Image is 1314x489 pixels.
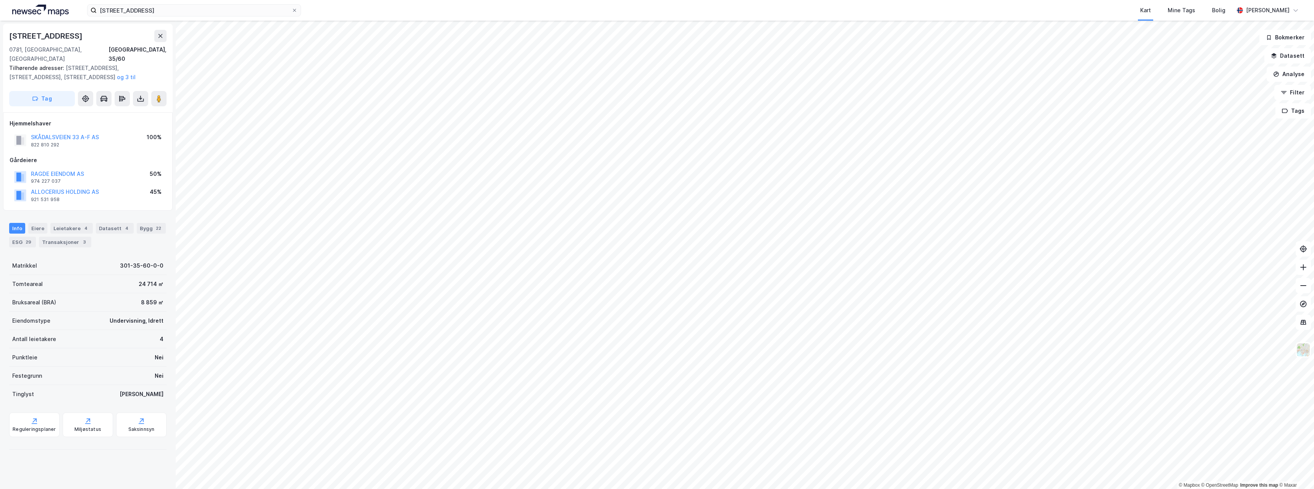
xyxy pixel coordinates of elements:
[1274,85,1311,100] button: Filter
[1246,6,1290,15] div: [PERSON_NAME]
[1296,343,1311,357] img: Z
[10,156,166,165] div: Gårdeiere
[154,224,163,232] div: 22
[139,279,163,289] div: 24 714 ㎡
[10,119,166,128] div: Hjemmelshaver
[1267,67,1311,82] button: Analyse
[137,223,166,234] div: Bygg
[12,261,37,270] div: Matrikkel
[150,187,162,197] div: 45%
[150,169,162,179] div: 50%
[1179,483,1200,488] a: Mapbox
[12,298,56,307] div: Bruksareal (BRA)
[1201,483,1238,488] a: OpenStreetMap
[74,426,101,432] div: Miljøstatus
[123,224,131,232] div: 4
[141,298,163,307] div: 8 859 ㎡
[1212,6,1225,15] div: Bolig
[155,353,163,362] div: Nei
[97,5,291,16] input: Søk på adresse, matrikkel, gårdeiere, leietakere eller personer
[82,224,90,232] div: 4
[110,316,163,325] div: Undervisning, Idrett
[1140,6,1151,15] div: Kart
[12,371,42,380] div: Festegrunn
[12,335,56,344] div: Antall leietakere
[12,316,50,325] div: Eiendomstype
[9,30,84,42] div: [STREET_ADDRESS]
[1168,6,1195,15] div: Mine Tags
[120,390,163,399] div: [PERSON_NAME]
[1275,103,1311,119] button: Tags
[12,279,43,289] div: Tomteareal
[81,238,88,246] div: 3
[160,335,163,344] div: 4
[9,237,36,247] div: ESG
[31,142,59,148] div: 822 810 292
[9,223,25,234] div: Info
[28,223,47,234] div: Eiere
[9,63,160,82] div: [STREET_ADDRESS], [STREET_ADDRESS], [STREET_ADDRESS]
[12,390,34,399] div: Tinglyst
[12,5,69,16] img: logo.a4113a55bc3d86da70a041830d287a7e.svg
[147,133,162,142] div: 100%
[9,65,66,71] span: Tilhørende adresser:
[108,45,167,63] div: [GEOGRAPHIC_DATA], 35/60
[31,197,60,203] div: 921 531 958
[96,223,134,234] div: Datasett
[13,426,56,432] div: Reguleringsplaner
[1259,30,1311,45] button: Bokmerker
[1240,483,1278,488] a: Improve this map
[120,261,163,270] div: 301-35-60-0-0
[1276,452,1314,489] iframe: Chat Widget
[9,91,75,106] button: Tag
[155,371,163,380] div: Nei
[12,353,37,362] div: Punktleie
[128,426,155,432] div: Saksinnsyn
[39,237,91,247] div: Transaksjoner
[31,178,61,184] div: 974 227 037
[24,238,33,246] div: 29
[9,45,108,63] div: 0781, [GEOGRAPHIC_DATA], [GEOGRAPHIC_DATA]
[50,223,93,234] div: Leietakere
[1264,48,1311,63] button: Datasett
